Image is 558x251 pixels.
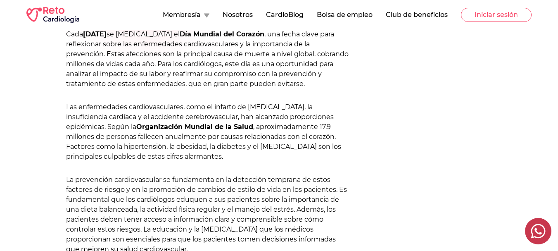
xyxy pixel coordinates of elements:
a: Organización Mundial de la Salud [136,123,253,131]
button: Bolsa de empleo [317,10,373,20]
p: Cada se [MEDICAL_DATA] el , una fecha clave para reflexionar sobre las enfermedades cardiovascula... [66,29,350,89]
button: Iniciar sesión [461,8,532,22]
button: Membresía [163,10,209,20]
button: Club de beneficios [386,10,448,20]
button: Nosotros [223,10,253,20]
button: CardioBlog [266,10,304,20]
img: RETO Cardio Logo [26,7,79,23]
strong: Día Mundial del Corazón [180,30,264,38]
p: Las enfermedades cardiovasculares, como el infarto de [MEDICAL_DATA], la insuficiencia cardíaca y... [66,102,350,162]
strong: [DATE] [83,30,107,38]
